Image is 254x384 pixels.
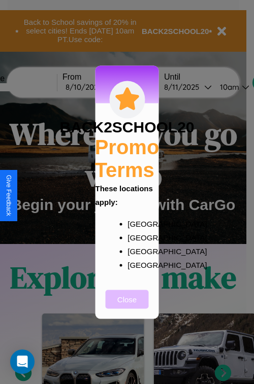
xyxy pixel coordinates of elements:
[128,258,147,271] p: [GEOGRAPHIC_DATA]
[5,175,12,216] div: Give Feedback
[95,135,160,181] h2: Promo Terms
[106,290,149,308] button: Close
[10,350,35,374] div: Open Intercom Messenger
[59,118,194,135] h3: BACK2SCHOOL20
[96,184,153,206] b: These locations apply:
[128,244,147,258] p: [GEOGRAPHIC_DATA]
[128,230,147,244] p: [GEOGRAPHIC_DATA]
[128,217,147,230] p: [GEOGRAPHIC_DATA]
